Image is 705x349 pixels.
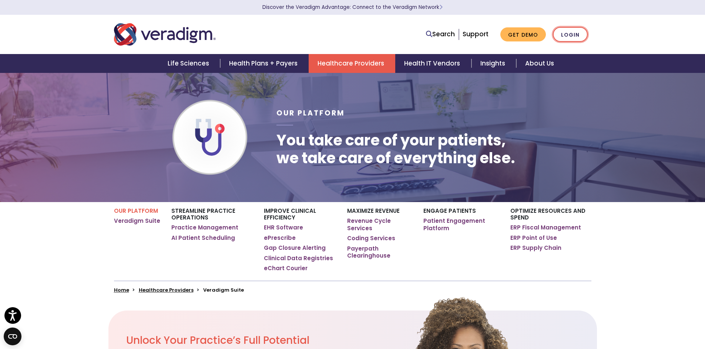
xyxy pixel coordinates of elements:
[510,224,581,231] a: ERP Fiscal Management
[500,27,546,42] a: Get Demo
[264,255,333,262] a: Clinical Data Registries
[347,235,395,242] a: Coding Services
[264,224,303,231] a: EHR Software
[4,328,21,345] button: Open CMP widget
[276,108,345,118] span: Our Platform
[347,217,412,232] a: Revenue Cycle Services
[563,296,696,340] iframe: Drift Chat Widget
[516,54,563,73] a: About Us
[114,286,129,293] a: Home
[395,54,471,73] a: Health IT Vendors
[264,265,308,272] a: eChart Courier
[220,54,309,73] a: Health Plans + Payers
[471,54,516,73] a: Insights
[126,334,393,347] h2: Unlock Your Practice’s Full Potential
[347,245,412,259] a: Payerpath Clearinghouse
[139,286,194,293] a: Healthcare Providers
[276,131,515,167] h1: You take care of your patients, we take care of everything else.
[264,234,296,242] a: ePrescribe
[510,234,557,242] a: ERP Point of Use
[171,224,238,231] a: Practice Management
[309,54,395,73] a: Healthcare Providers
[262,4,443,11] a: Discover the Veradigm Advantage: Connect to the Veradigm NetworkLearn More
[114,22,216,47] img: Veradigm logo
[426,29,455,39] a: Search
[510,244,561,252] a: ERP Supply Chain
[114,217,160,225] a: Veradigm Suite
[463,30,489,38] a: Support
[159,54,220,73] a: Life Sciences
[439,4,443,11] span: Learn More
[423,217,499,232] a: Patient Engagement Platform
[553,27,588,42] a: Login
[171,234,235,242] a: AI Patient Scheduling
[264,244,326,252] a: Gap Closure Alerting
